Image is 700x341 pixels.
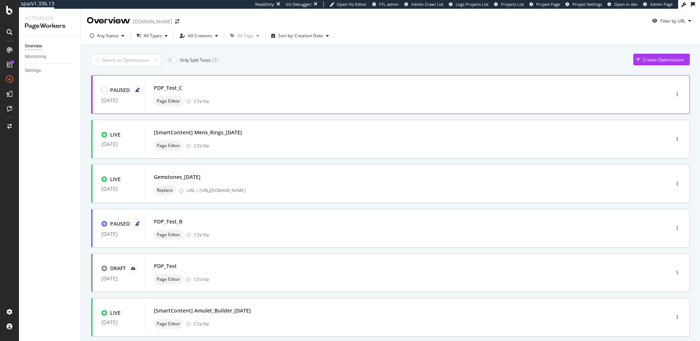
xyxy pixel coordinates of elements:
[110,176,121,183] div: LIVE
[133,18,172,25] div: [DOMAIN_NAME]
[25,15,75,22] div: Activation
[614,1,638,7] span: Open in dev
[133,30,171,42] button: All Types
[194,98,209,104] div: CSV file
[101,231,136,237] div: [DATE]
[154,185,176,195] div: neutral label
[25,42,42,50] div: Overview
[194,232,209,238] div: CSV file
[372,1,399,7] a: FTL admin
[101,319,136,325] div: [DATE]
[337,1,367,7] span: Open Viz Editor
[379,1,399,7] span: FTL admin
[607,1,638,7] a: Open in dev
[194,143,209,149] div: CSV file
[529,1,560,7] a: Project Page
[188,34,212,38] div: All Creators
[101,186,136,192] div: [DATE]
[633,54,690,65] button: Create Optimization
[157,233,180,237] span: Page Editor
[175,19,179,24] div: arrow-right-arrow-left
[87,15,130,27] div: Overview
[278,34,323,38] div: Sort by: Creation Date
[157,99,180,103] span: Page Editor
[154,84,182,92] div: PDP_Test_C
[268,30,332,42] button: Sort by: Creation Date
[25,67,75,74] a: Settings
[237,34,253,38] div: All Tags
[643,1,673,7] a: Admin Page
[154,230,183,240] div: neutral label
[110,265,126,272] div: DRAFT
[101,276,136,281] div: [DATE]
[110,87,130,94] div: PAUSED
[157,322,180,326] span: Page Editor
[649,15,694,27] button: Filter by URL
[449,1,489,7] a: Logs Projects List
[25,67,41,74] div: Settings
[456,1,489,7] span: Logs Projects List
[180,57,211,63] div: Only Split Tests
[101,97,136,103] div: [DATE]
[157,188,173,192] span: Replace
[286,1,312,7] div: Viz Debugger:
[110,220,130,227] div: PAUSED
[194,276,209,283] div: CSV file
[101,141,136,147] div: [DATE]
[194,321,209,327] div: CSV file
[154,218,182,225] div: PDP_Test_B
[572,1,602,7] span: Project Settings
[536,1,560,7] span: Project Page
[154,319,183,329] div: neutral label
[144,34,162,38] div: All Types
[91,54,161,66] input: Search an Optimization
[565,1,602,7] a: Project Settings
[494,1,524,7] a: Projects List
[501,1,524,7] span: Projects List
[411,1,443,7] span: Admin Crawl List
[643,57,684,63] div: Create Optimization
[255,1,275,7] div: ReadOnly:
[154,96,183,106] div: neutral label
[157,143,180,148] span: Page Editor
[110,131,121,138] div: LIVE
[110,309,121,317] div: LIVE
[177,30,221,42] button: All Creators
[154,173,201,181] div: Gemstones_[DATE]
[87,30,127,42] button: Any Status
[154,274,183,284] div: neutral label
[154,263,177,270] div: PDP_Test
[330,1,367,7] a: Open Viz Editor
[650,1,673,7] span: Admin Page
[25,22,75,30] div: PageWorkers
[25,53,75,61] a: Monitoring
[25,42,75,50] a: Overview
[187,187,639,194] div: URL = [URL][DOMAIN_NAME]
[157,277,180,281] span: Page Editor
[227,30,262,42] button: All Tags
[154,307,251,314] div: [SmartContent] Amulet_Builder_[DATE]
[404,1,443,7] a: Admin Crawl List
[154,141,183,151] div: neutral label
[25,53,46,61] div: Monitoring
[154,129,242,136] div: [SmartContent] Mens_Rings_[DATE]
[660,18,685,24] div: Filter by URL
[212,57,218,64] div: ( 7 )
[97,34,118,38] div: Any Status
